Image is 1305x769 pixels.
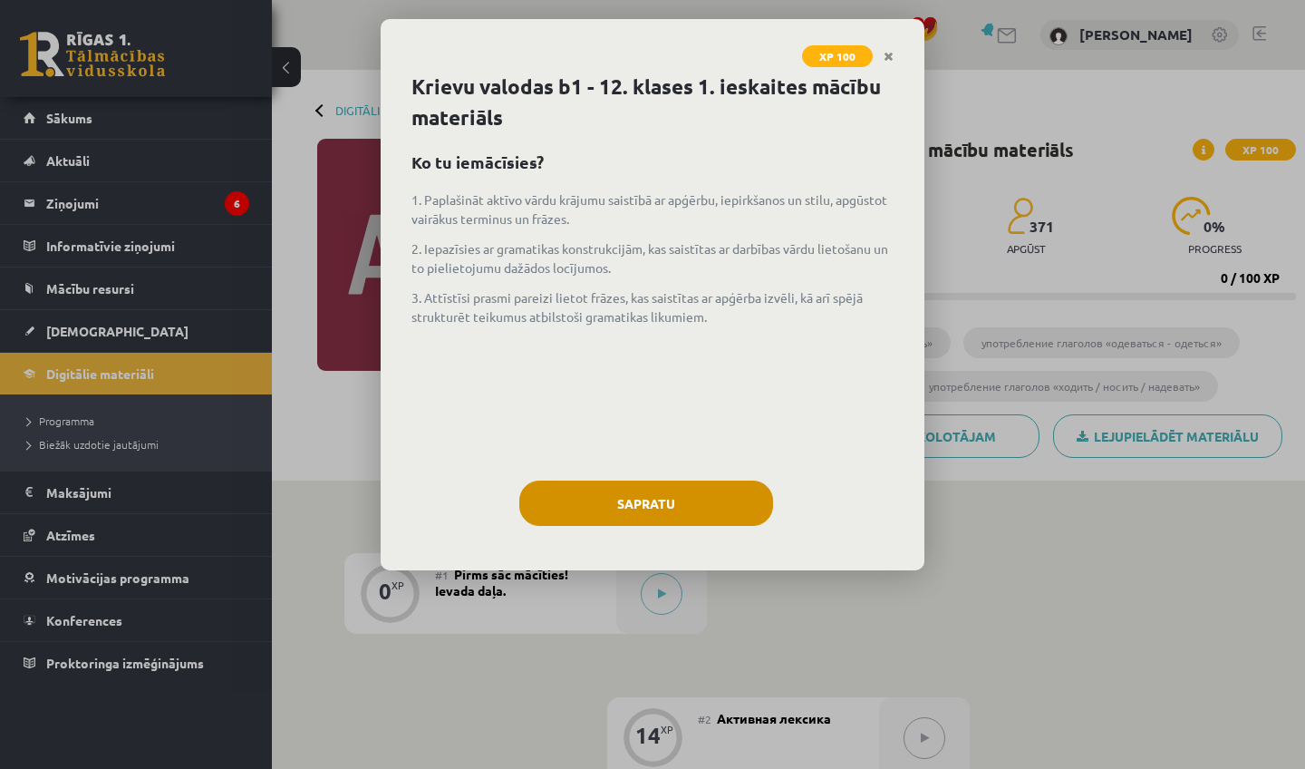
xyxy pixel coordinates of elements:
[873,39,904,74] a: Close
[519,481,773,526] button: Sapratu
[411,190,894,229] p: 1. Paplašināt aktīvo vārdu krājumu saistībā ar apģērbu, iepirkšanos un stilu, apgūstot vairākus t...
[411,288,894,326] p: 3. Attīstīsi prasmi pareizi lietot frāzes, kas saistītas ar apģērba izvēli, kā arī spējā struktur...
[802,45,873,67] span: XP 100
[411,239,894,277] p: 2. Iepazīsies ar gramatikas konstrukcijām, kas saistītas ar darbības vārdu lietošanu un to pielie...
[411,72,894,133] h1: Krievu valodas b1 - 12. klases 1. ieskaites mācību materiāls
[411,150,894,174] h2: Ko tu iemācīsies?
